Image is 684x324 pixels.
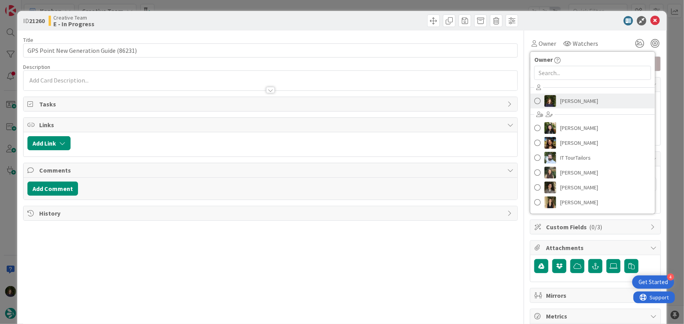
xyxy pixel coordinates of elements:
span: History [39,209,504,218]
span: ID [23,16,45,25]
a: SP[PERSON_NAME] [530,195,655,210]
span: Mirrors [546,291,646,300]
a: BC[PERSON_NAME] [530,121,655,135]
span: Links [39,120,504,130]
img: MS [544,182,556,193]
img: MC [544,95,556,107]
span: [PERSON_NAME] [560,95,598,107]
a: MS[PERSON_NAME] [530,180,655,195]
span: Owner [534,55,553,64]
a: IG[PERSON_NAME] [530,165,655,180]
label: Title [23,36,33,43]
input: Search... [534,66,651,80]
img: SP [544,196,556,208]
img: IG [544,167,556,178]
img: IT [544,152,556,164]
span: [PERSON_NAME] [560,182,598,193]
span: Metrics [546,311,646,321]
span: [PERSON_NAME] [560,122,598,134]
span: Description [23,63,50,70]
button: Add Comment [27,182,78,196]
span: [PERSON_NAME] [560,196,598,208]
span: Attachments [546,243,646,252]
div: Get Started [639,278,668,286]
span: Watchers [573,39,598,48]
span: ( 0/3 ) [589,223,602,231]
button: Add Link [27,136,71,150]
b: E - In Progress [53,21,94,27]
div: Open Get Started checklist, remaining modules: 4 [632,275,674,289]
span: Tasks [39,99,504,109]
img: DR [544,137,556,149]
span: Creative Team [53,14,94,21]
a: DR[PERSON_NAME] [530,135,655,150]
span: Comments [39,166,504,175]
div: 4 [667,274,674,281]
span: Custom Fields [546,222,646,232]
b: 21260 [29,17,45,25]
span: IT TourTailors [560,152,591,164]
span: [PERSON_NAME] [560,167,598,178]
span: [PERSON_NAME] [560,137,598,149]
img: BC [544,122,556,134]
span: Owner [539,39,556,48]
a: MC[PERSON_NAME] [530,94,655,108]
span: Support [16,1,36,11]
input: type card name here... [23,43,518,58]
a: ITIT TourTailors [530,150,655,165]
